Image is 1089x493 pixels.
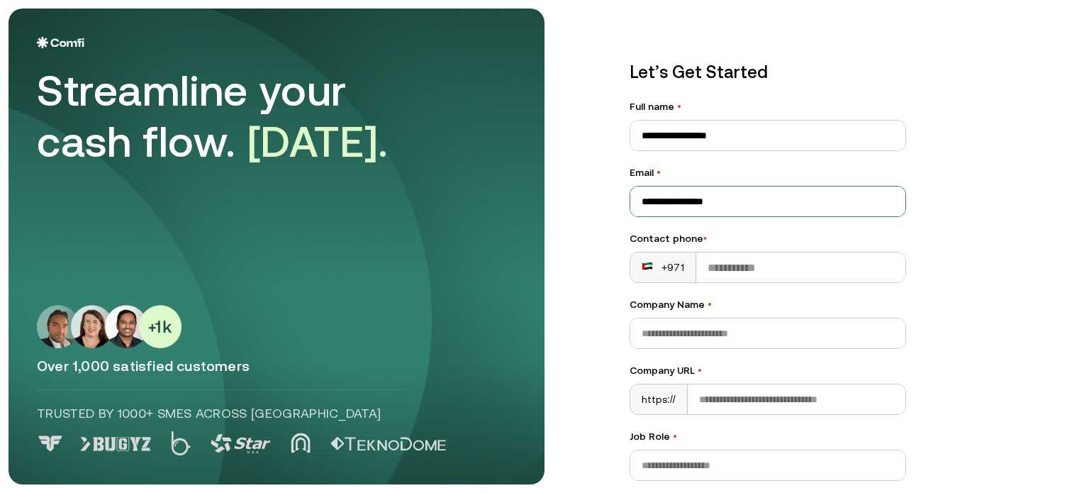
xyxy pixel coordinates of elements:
[330,437,446,451] img: Logo 5
[630,363,906,378] label: Company URL
[630,99,906,114] label: Full name
[37,436,64,452] img: Logo 0
[37,404,401,423] p: Trusted by 1000+ SMEs across [GEOGRAPHIC_DATA]
[630,384,688,414] div: https://
[291,433,311,453] img: Logo 4
[630,297,906,312] label: Company Name
[211,434,271,453] img: Logo 3
[630,165,906,180] label: Email
[247,117,389,166] span: [DATE].
[698,365,702,376] span: •
[673,431,677,442] span: •
[657,167,661,178] span: •
[37,65,434,167] div: Streamline your cash flow.
[703,233,707,244] span: •
[37,37,84,48] img: Logo
[708,299,712,310] span: •
[630,231,906,246] div: Contact phone
[630,60,906,85] p: Let’s Get Started
[80,437,151,451] img: Logo 1
[171,431,191,455] img: Logo 2
[642,260,684,275] div: +971
[37,357,516,375] p: Over 1,000 satisfied customers
[630,429,906,444] label: Job Role
[677,101,681,112] span: •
